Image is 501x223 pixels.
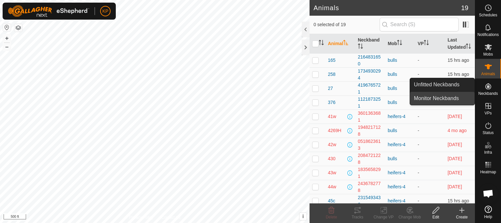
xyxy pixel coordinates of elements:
[417,142,419,147] app-display-virtual-paddock-transition: -
[466,44,471,50] p-sorticon: Activate to sort
[448,198,469,203] span: 4 Oct 2025, 6:15 pm
[484,111,492,115] span: VPs
[355,34,385,54] th: Neckband
[417,72,419,77] app-display-virtual-paddock-transition: -
[480,170,496,174] span: Heatmap
[385,34,415,54] th: Mob
[478,92,498,95] span: Neckbands
[102,8,109,15] span: KP
[328,99,335,106] span: 376
[424,41,429,46] p-sorticon: Activate to sort
[3,43,11,51] button: –
[328,141,336,148] span: 42w
[328,113,336,120] span: 41w
[313,21,379,28] span: 0 selected of 19
[14,24,22,32] button: Map Layers
[299,213,307,220] button: i
[358,194,383,208] div: 2315493436
[388,127,413,134] div: bulls
[343,41,348,46] p-sorticon: Activate to sort
[448,142,462,147] span: 8 Sept 2025, 7:56 pm
[8,5,89,17] img: Gallagher Logo
[326,215,337,219] span: Delete
[388,113,413,120] div: heifers-4
[388,99,413,106] div: bulls
[129,214,154,220] a: Privacy Policy
[414,81,460,89] span: Unfitted Neckbands
[449,214,475,220] div: Create
[417,156,419,161] app-display-virtual-paddock-transition: -
[448,114,462,119] span: 8 Sept 2025, 7:57 pm
[328,169,336,176] span: 43w
[448,156,462,161] span: 27 Sept 2025, 8:29 am
[410,92,475,105] a: Monitor Neckbands
[448,170,462,175] span: 8 Sept 2025, 7:54 pm
[358,44,363,50] p-sorticon: Activate to sort
[325,34,355,54] th: Animal
[358,180,383,194] div: 2436782778
[358,54,383,67] div: 2164831650
[484,215,492,219] span: Help
[380,18,459,31] input: Search (S)
[478,184,498,203] div: Open chat
[388,57,413,64] div: bulls
[417,58,419,63] app-display-virtual-paddock-transition: -
[417,198,419,203] app-display-virtual-paddock-transition: -
[423,214,449,220] div: Edit
[445,34,475,54] th: Last Updated
[397,214,423,220] div: Change Mob
[313,4,461,12] h2: Animals
[478,33,499,37] span: Notifications
[328,183,336,190] span: 44w
[358,124,383,138] div: 1948217128
[328,197,335,204] span: 45c
[448,184,462,189] span: 8 Sept 2025, 8:05 pm
[415,34,445,54] th: VP
[388,197,413,204] div: heifers-4
[3,24,11,31] button: Reset Map
[328,155,335,162] span: 430
[388,169,413,176] div: heifers-4
[319,41,324,46] p-sorticon: Activate to sort
[483,52,493,56] span: Mobs
[414,94,459,102] span: Monitor Neckbands
[358,96,383,110] div: 1121873251
[482,131,493,135] span: Status
[358,110,383,124] div: 3601363681
[448,58,469,63] span: 4 Oct 2025, 5:53 pm
[388,85,413,92] div: bulls
[328,71,335,78] span: 258
[388,71,413,78] div: bulls
[358,166,383,180] div: 1835658291
[448,128,466,133] span: 4 June 2025, 1:14 am
[328,57,335,64] span: 165
[3,34,11,42] button: +
[358,138,383,152] div: 0518623613
[481,72,495,76] span: Animals
[417,114,419,119] app-display-virtual-paddock-transition: -
[328,127,341,134] span: 4269H
[161,214,180,220] a: Contact Us
[475,203,501,221] a: Help
[358,152,383,166] div: 2084721228
[417,128,419,133] app-display-virtual-paddock-transition: -
[410,78,475,91] a: Unfitted Neckbands
[328,85,333,92] span: 27
[417,184,419,189] app-display-virtual-paddock-transition: -
[484,150,492,154] span: Infra
[479,13,497,17] span: Schedules
[358,68,383,81] div: 1734930294
[417,170,419,175] app-display-virtual-paddock-transition: -
[388,155,413,162] div: bulls
[388,183,413,190] div: heifers-4
[388,141,413,148] div: heifers-4
[461,3,468,13] span: 19
[344,214,371,220] div: Tracks
[448,72,469,77] span: 4 Oct 2025, 6:15 pm
[358,82,383,95] div: 4196765721
[302,214,304,219] span: i
[397,41,402,46] p-sorticon: Activate to sort
[371,214,397,220] div: Change VP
